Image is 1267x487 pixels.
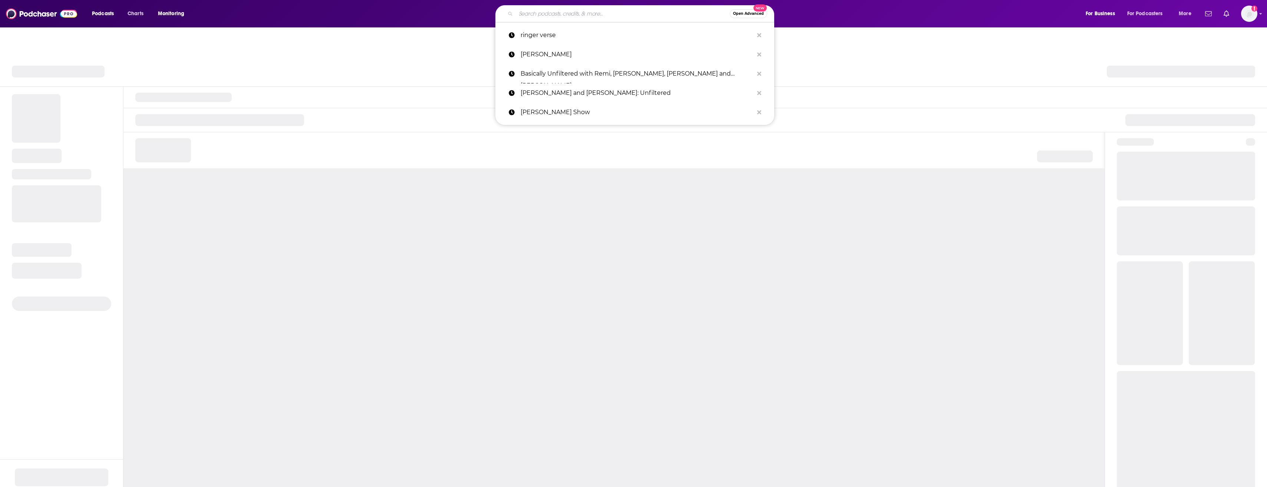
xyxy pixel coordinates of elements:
span: Monitoring [158,9,184,19]
button: Show profile menu [1241,6,1257,22]
button: Open AdvancedNew [730,9,767,18]
a: [PERSON_NAME] Show [495,103,774,122]
span: More [1179,9,1191,19]
a: Show notifications dropdown [1221,7,1232,20]
a: ringer verse [495,26,774,45]
p: Tony Kornheiser Show [521,103,753,122]
a: [PERSON_NAME] and [PERSON_NAME]: Unfiltered [495,83,774,103]
p: ringer verse [521,26,753,45]
img: User Profile [1241,6,1257,22]
a: [PERSON_NAME] [495,45,774,64]
a: Show notifications dropdown [1202,7,1215,20]
span: Charts [128,9,143,19]
p: bill simmons [521,45,753,64]
a: Basically Unfiltered with Remi, [PERSON_NAME], [PERSON_NAME] and [PERSON_NAME] [495,64,774,83]
svg: Add a profile image [1251,6,1257,11]
span: New [753,4,767,11]
span: Open Advanced [733,12,764,16]
span: Logged in as alisontucker [1241,6,1257,22]
button: open menu [87,8,123,20]
button: open menu [153,8,194,20]
input: Search podcasts, credits, & more... [516,8,730,20]
div: Search podcasts, credits, & more... [502,5,781,22]
span: Podcasts [92,9,114,19]
p: Basically Unfiltered with Remi, Alisha, Zane and Heath [521,64,753,83]
button: open menu [1174,8,1201,20]
p: Zane and Heath: Unfiltered [521,83,753,103]
a: Charts [123,8,148,20]
button: open menu [1122,8,1174,20]
button: open menu [1080,8,1124,20]
img: Podchaser - Follow, Share and Rate Podcasts [6,7,77,21]
span: For Business [1086,9,1115,19]
span: For Podcasters [1127,9,1163,19]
